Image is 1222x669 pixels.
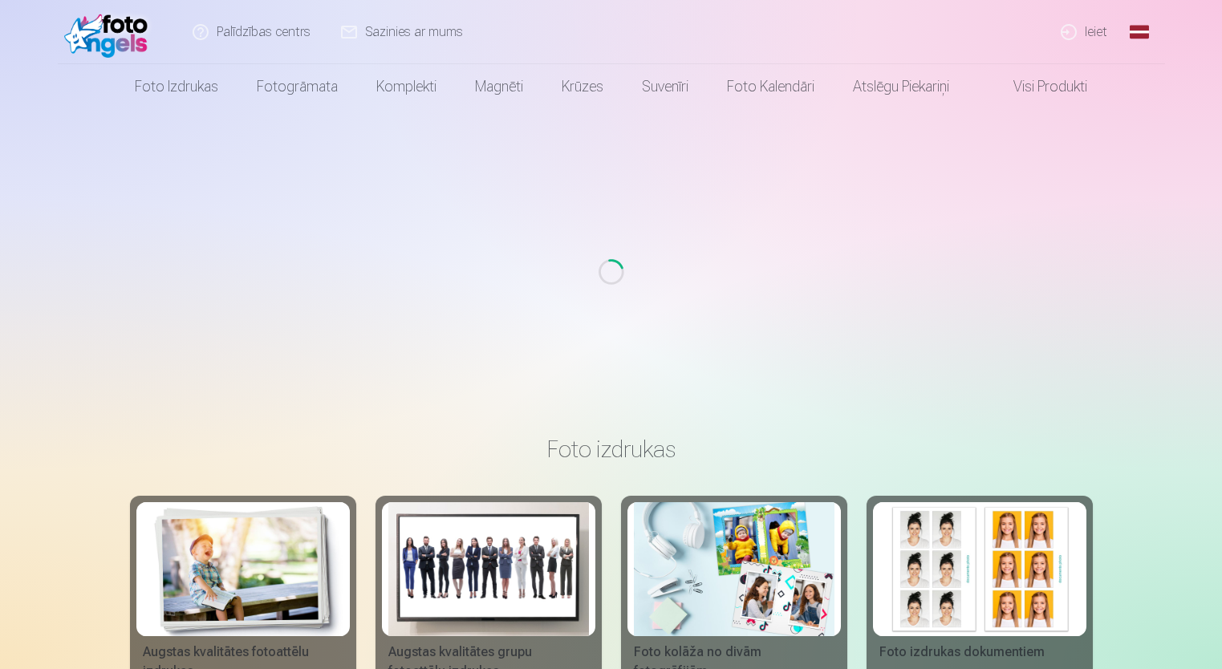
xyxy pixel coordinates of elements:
[968,64,1106,109] a: Visi produkti
[873,643,1086,662] div: Foto izdrukas dokumentiem
[456,64,542,109] a: Magnēti
[237,64,357,109] a: Fotogrāmata
[634,502,834,636] img: Foto kolāža no divām fotogrāfijām
[388,502,589,636] img: Augstas kvalitātes grupu fotoattēlu izdrukas
[143,435,1080,464] h3: Foto izdrukas
[834,64,968,109] a: Atslēgu piekariņi
[623,64,708,109] a: Suvenīri
[116,64,237,109] a: Foto izdrukas
[143,502,343,636] img: Augstas kvalitātes fotoattēlu izdrukas
[357,64,456,109] a: Komplekti
[542,64,623,109] a: Krūzes
[64,6,156,58] img: /fa1
[879,502,1080,636] img: Foto izdrukas dokumentiem
[708,64,834,109] a: Foto kalendāri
